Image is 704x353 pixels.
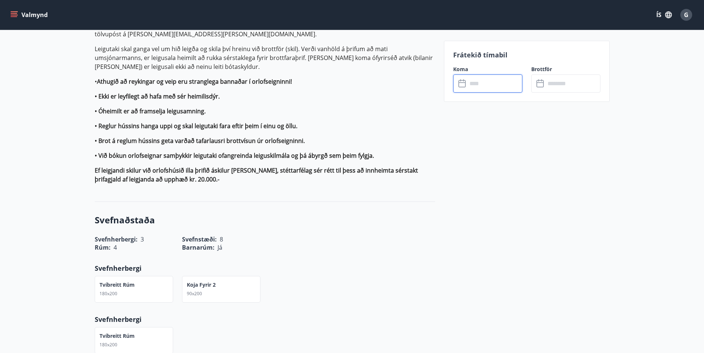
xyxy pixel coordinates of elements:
span: Já [218,243,222,252]
button: menu [9,8,51,21]
button: G [677,6,695,24]
strong: • Við bókun orlofseignar samþykkir leigutaki ofangreinda leiguskilmála og þá ábyrgð sem þeim fylgja. [95,151,374,160]
button: ÍS [652,8,676,21]
p: Frátekið tímabil [453,50,600,60]
p: Svefnherbergi [95,263,435,273]
span: 4 [114,243,117,252]
span: Rúm : [95,243,111,252]
p: Tvíbreitt rúm [100,332,135,340]
p: Koja fyrir 2 [187,281,216,289]
strong: • Reglur hússins hanga uppi og skal leigutaki fara eftir þeim í einu og öllu. [95,122,297,130]
label: Brottför [531,66,600,73]
h3: Svefnaðstaða [95,214,435,226]
span: 180x200 [100,342,117,348]
strong: • Ekki er leyfilegt að hafa með sér heimilisdýr. [95,92,220,100]
span: Barnarúm : [182,243,215,252]
label: Koma [453,66,522,73]
strong: • Brot á reglum hússins geta varðað tafarlausri brottvísun úr orlofseigninni. [95,137,305,145]
span: G [684,11,688,19]
p: Leigutaki skal ganga vel um hið leigða og skila því hreinu við brottför (skil). Verði vanhöld á þ... [95,44,435,71]
strong: • Óheimilt er að framselja leigusamning. [95,107,206,115]
strong: Athugið að reykingar og veip eru stranglega bannaðar í orlofseigninni! [97,77,292,86]
p: Tvíbreitt rúm [100,281,135,289]
p: • [95,77,435,86]
strong: Ef leigjandi skilur við orlofshúsið illa þrifið áskilur [PERSON_NAME], stéttarfélag sér rétt til ... [95,166,418,183]
span: 180x200 [100,290,117,297]
p: Svefnherbergi [95,314,435,324]
span: 90x200 [187,290,202,297]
